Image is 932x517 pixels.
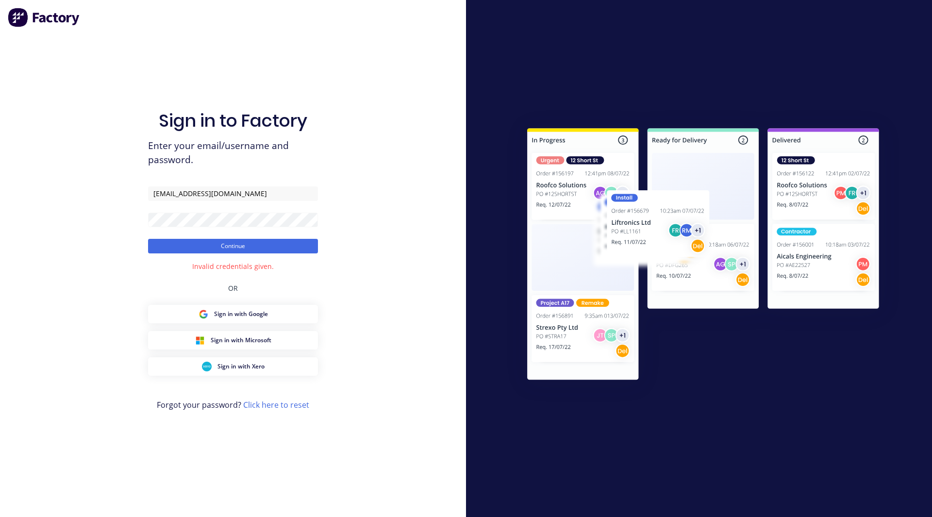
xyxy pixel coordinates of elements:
[148,331,318,350] button: Microsoft Sign inSign in with Microsoft
[148,139,318,167] span: Enter your email/username and password.
[211,336,271,345] span: Sign in with Microsoft
[159,110,307,131] h1: Sign in to Factory
[148,186,318,201] input: Email/Username
[157,399,309,411] span: Forgot your password?
[243,400,309,410] a: Click here to reset
[195,335,205,345] img: Microsoft Sign in
[228,271,238,305] div: OR
[148,305,318,323] button: Google Sign inSign in with Google
[148,239,318,253] button: Continue
[202,362,212,371] img: Xero Sign in
[217,362,265,371] span: Sign in with Xero
[506,109,900,403] img: Sign in
[192,261,274,271] div: Invalid credentials given.
[214,310,268,318] span: Sign in with Google
[199,309,208,319] img: Google Sign in
[8,8,81,27] img: Factory
[148,357,318,376] button: Xero Sign inSign in with Xero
